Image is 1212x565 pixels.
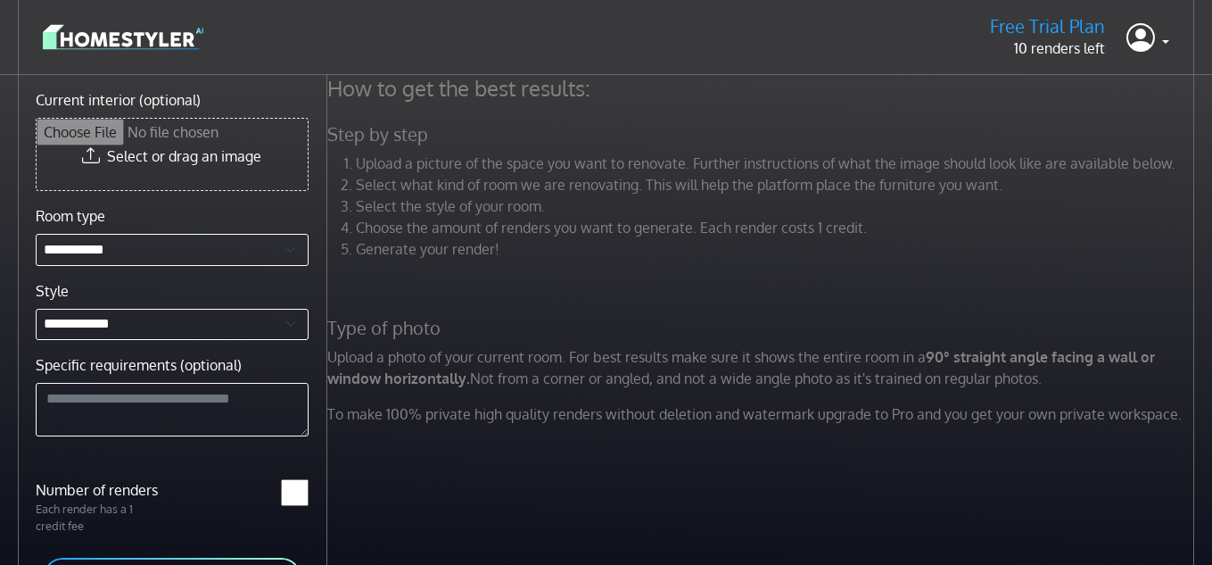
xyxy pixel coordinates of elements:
label: Number of renders [25,479,172,501]
li: Choose the amount of renders you want to generate. Each render costs 1 credit. [356,217,1199,238]
li: Select the style of your room. [356,195,1199,217]
h5: Step by step [317,123,1209,145]
h5: Type of photo [317,317,1209,339]
label: Style [36,280,69,302]
p: 10 renders left [990,37,1105,59]
strong: 90° straight angle facing a wall or window horizontally. [327,348,1155,387]
h5: Free Trial Plan [990,15,1105,37]
p: Each render has a 1 credit fee [25,501,172,535]
p: Upload a photo of your current room. For best results make sure it shows the entire room in a Not... [317,346,1209,389]
label: Room type [36,205,105,227]
label: Specific requirements (optional) [36,354,242,376]
p: To make 100% private high quality renders without deletion and watermark upgrade to Pro and you g... [317,403,1209,425]
label: Current interior (optional) [36,89,201,111]
li: Select what kind of room we are renovating. This will help the platform place the furniture you w... [356,174,1199,195]
img: logo-3de290ba35641baa71223ecac5eacb59cb85b4c7fdf211dc9aaecaaee71ea2f8.svg [43,21,203,53]
li: Generate your render! [356,238,1199,260]
h4: How to get the best results: [317,75,1209,102]
li: Upload a picture of the space you want to renovate. Further instructions of what the image should... [356,153,1199,174]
